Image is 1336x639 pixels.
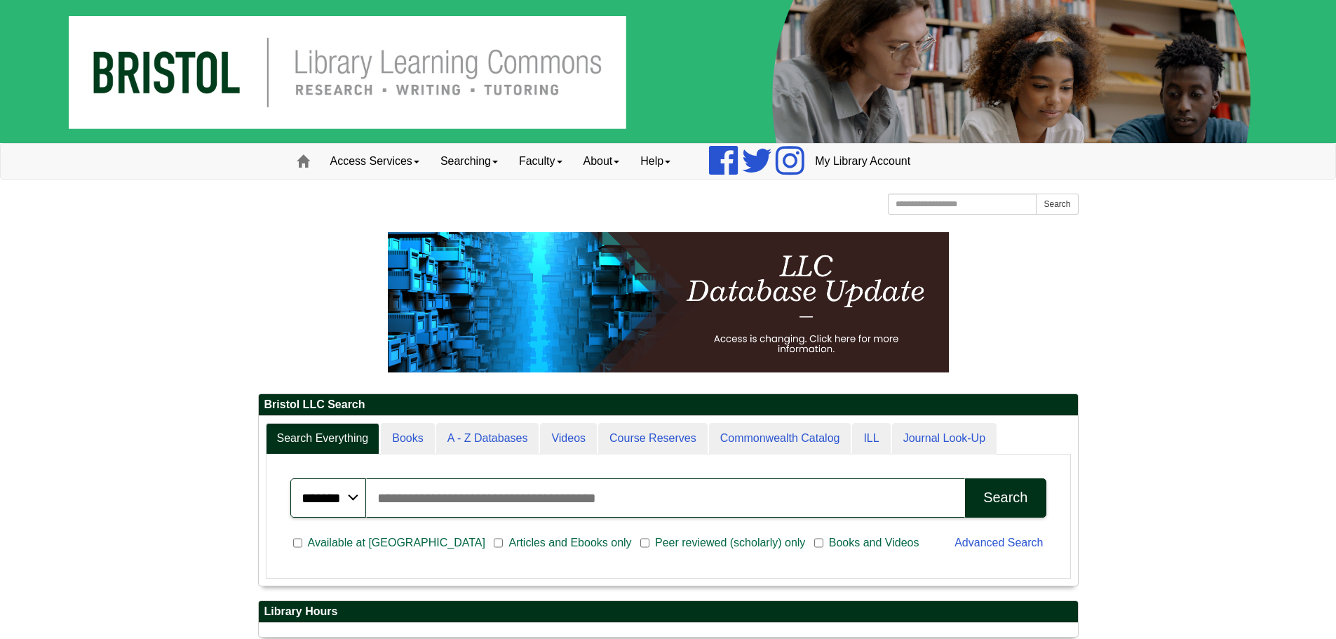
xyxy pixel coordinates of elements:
a: Help [630,144,681,179]
a: Videos [540,423,597,455]
h2: Library Hours [259,601,1078,623]
a: ILL [852,423,890,455]
input: Articles and Ebooks only [494,537,503,549]
a: Faculty [508,144,573,179]
input: Available at [GEOGRAPHIC_DATA] [293,537,302,549]
span: Peer reviewed (scholarly) only [649,534,811,551]
a: Search Everything [266,423,380,455]
a: Commonwealth Catalog [709,423,851,455]
a: Access Services [320,144,430,179]
a: A - Z Databases [436,423,539,455]
input: Books and Videos [814,537,823,549]
a: Course Reserves [598,423,708,455]
h2: Bristol LLC Search [259,394,1078,416]
a: Searching [430,144,508,179]
a: Advanced Search [954,537,1043,549]
span: Articles and Ebooks only [503,534,637,551]
div: Search [983,490,1027,506]
input: Peer reviewed (scholarly) only [640,537,649,549]
button: Search [1036,194,1078,215]
img: HTML tutorial [388,232,949,372]
span: Available at [GEOGRAPHIC_DATA] [302,534,491,551]
a: Journal Look-Up [892,423,997,455]
a: Books [381,423,434,455]
a: My Library Account [804,144,921,179]
a: About [573,144,630,179]
span: Books and Videos [823,534,925,551]
button: Search [965,478,1046,518]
